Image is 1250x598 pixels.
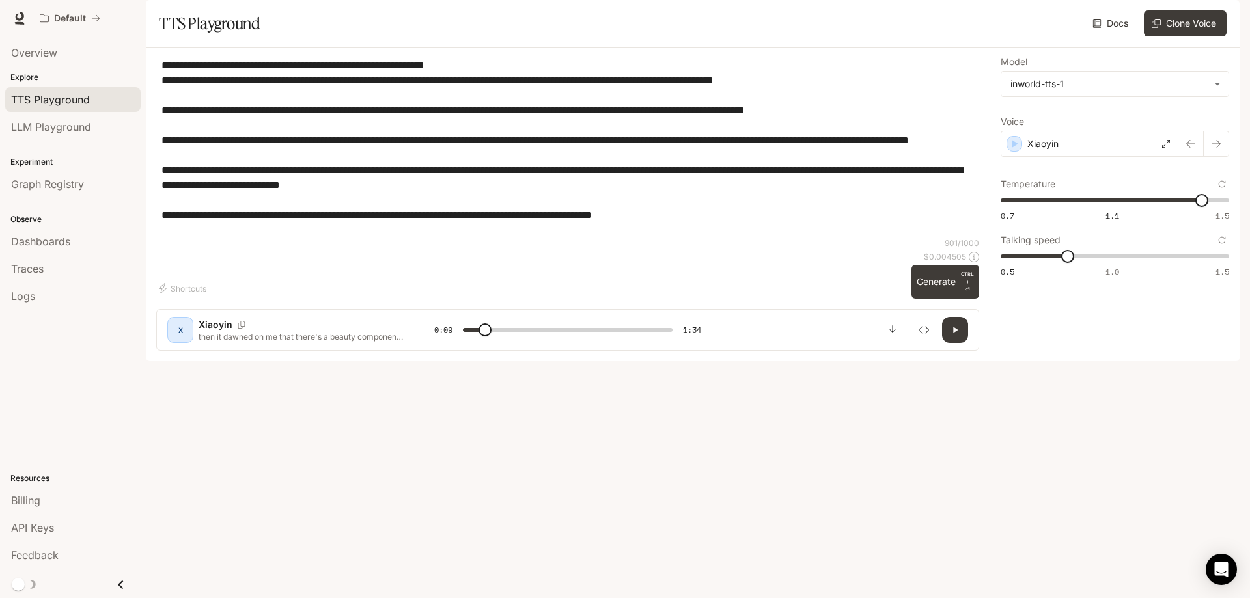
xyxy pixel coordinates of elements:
[170,319,191,340] div: X
[34,5,106,31] button: All workspaces
[1001,57,1027,66] p: Model
[199,318,232,331] p: Xiaoyin
[961,270,974,293] p: ⏎
[1010,77,1208,90] div: inworld-tts-1
[232,321,251,329] button: Copy Voice ID
[1001,236,1061,245] p: Talking speed
[1001,266,1014,277] span: 0.5
[1105,266,1119,277] span: 1.0
[1001,72,1229,96] div: inworld-tts-1
[156,278,212,299] button: Shortcuts
[1206,554,1237,585] div: Open Intercom Messenger
[54,13,86,24] p: Default
[1215,210,1229,221] span: 1.5
[1215,177,1229,191] button: Reset to default
[911,317,937,343] button: Inspect
[199,331,403,342] p: then it dawned on me that there's a beauty component to [PERSON_NAME]. women walk bare. the idea ...
[1001,117,1024,126] p: Voice
[1090,10,1133,36] a: Docs
[1001,210,1014,221] span: 0.7
[961,270,974,286] p: CTRL +
[880,317,906,343] button: Download audio
[434,323,452,336] span: 0:09
[1001,180,1055,189] p: Temperature
[159,10,260,36] h1: TTS Playground
[683,323,701,336] span: 1:34
[1105,210,1119,221] span: 1.1
[1144,10,1227,36] button: Clone Voice
[911,265,979,299] button: GenerateCTRL +⏎
[1215,233,1229,247] button: Reset to default
[1215,266,1229,277] span: 1.5
[1027,137,1059,150] p: Xiaoyin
